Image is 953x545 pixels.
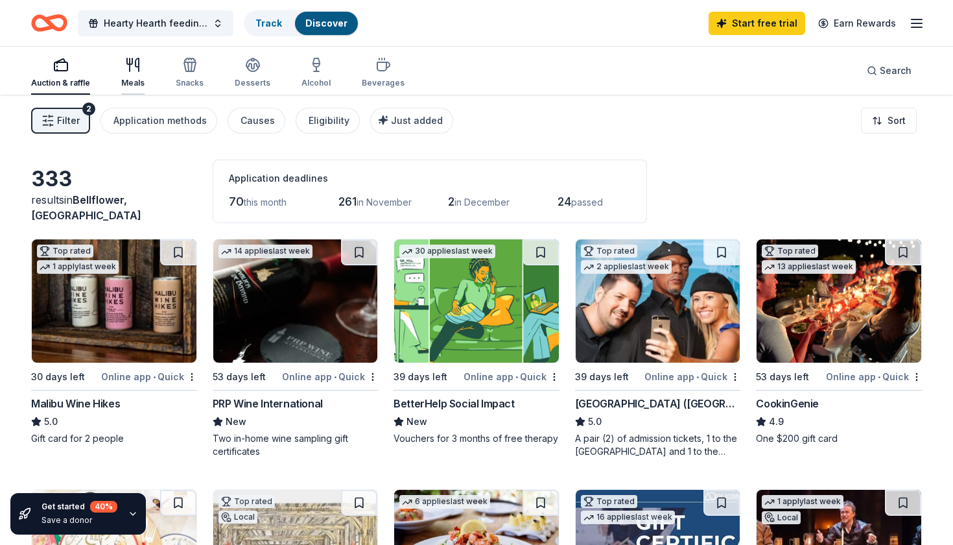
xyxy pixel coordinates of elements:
span: passed [571,197,603,208]
div: 2 applies last week [581,260,672,274]
span: Bellflower, [GEOGRAPHIC_DATA] [31,193,141,222]
span: Filter [57,113,80,128]
div: 13 applies last week [762,260,856,274]
button: Beverages [362,52,405,95]
a: Start free trial [709,12,805,35]
span: • [153,372,156,382]
a: Image for Hollywood Wax Museum (Hollywood)Top rated2 applieslast week39 days leftOnline app•Quick... [575,239,741,458]
button: Meals [121,52,145,95]
div: A pair (2) of admission tickets, 1 to the [GEOGRAPHIC_DATA] and 1 to the [GEOGRAPHIC_DATA] [575,432,741,458]
div: 30 applies last week [399,245,495,258]
div: Snacks [176,78,204,88]
button: Just added [370,108,453,134]
button: Eligibility [296,108,360,134]
img: Image for BetterHelp Social Impact [394,239,559,363]
span: 2 [448,195,454,208]
div: Beverages [362,78,405,88]
span: 4.9 [769,414,784,430]
div: 30 days left [31,369,85,385]
a: Image for BetterHelp Social Impact30 applieslast week39 days leftOnline app•QuickBetterHelp Socia... [394,239,559,445]
div: Top rated [762,245,818,258]
a: Track [255,18,282,29]
div: BetterHelp Social Impact [394,396,514,411]
span: • [515,372,518,382]
div: 1 apply last week [37,260,119,274]
div: Online app Quick [101,369,197,385]
div: 6 applies last week [399,495,490,509]
a: Image for PRP Wine International14 applieslast week53 days leftOnline app•QuickPRP Wine Internati... [213,239,379,458]
button: Desserts [235,52,270,95]
button: Auction & raffle [31,52,90,95]
div: Save a donor [41,515,117,526]
div: 16 applies last week [581,511,675,524]
div: 39 days left [575,369,629,385]
img: Image for Hollywood Wax Museum (Hollywood) [576,239,740,363]
div: Online app Quick [282,369,378,385]
div: Malibu Wine Hikes [31,396,120,411]
div: Gift card for 2 people [31,432,197,445]
span: in December [454,197,510,208]
a: Home [31,8,67,38]
img: Image for PRP Wine International [213,239,378,363]
span: • [334,372,336,382]
div: 333 [31,166,197,192]
span: Hearty Hearth feeding every belly [104,16,207,31]
div: PRP Wine International [213,396,323,411]
div: Alcohol [301,78,331,88]
div: Online app Quick [826,369,922,385]
div: Eligibility [309,113,349,128]
div: Top rated [581,495,637,508]
div: 53 days left [756,369,809,385]
div: Vouchers for 3 months of free therapy [394,432,559,445]
button: Filter2 [31,108,90,134]
a: Image for Malibu Wine HikesTop rated1 applylast week30 days leftOnline app•QuickMalibu Wine Hikes... [31,239,197,445]
span: New [226,414,246,430]
div: CookinGenie [756,396,819,411]
span: New [406,414,427,430]
span: Just added [391,115,443,126]
a: Earn Rewards [810,12,904,35]
span: this month [244,197,287,208]
span: 5.0 [44,414,58,430]
div: Get started [41,501,117,513]
img: Image for Malibu Wine Hikes [32,239,196,363]
div: Local [218,511,257,524]
span: 70 [229,195,244,208]
div: 14 applies last week [218,245,312,258]
div: Auction & raffle [31,78,90,88]
button: Sort [861,108,917,134]
span: • [696,372,699,382]
div: Local [762,511,801,524]
div: 40 % [90,501,117,513]
div: One $200 gift card [756,432,922,445]
span: 24 [558,195,571,208]
button: Alcohol [301,52,331,95]
a: Image for CookinGenieTop rated13 applieslast week53 days leftOnline app•QuickCookinGenie4.9One $2... [756,239,922,445]
img: Image for CookinGenie [757,239,921,363]
div: Online app Quick [464,369,559,385]
span: 261 [338,195,357,208]
div: 39 days left [394,369,447,385]
div: Top rated [581,245,637,258]
button: Causes [228,108,285,134]
div: 53 days left [213,369,266,385]
div: Top rated [218,495,275,508]
button: Snacks [176,52,204,95]
div: Online app Quick [644,369,740,385]
div: Two in-home wine sampling gift certificates [213,432,379,458]
span: Sort [888,113,906,128]
a: Discover [305,18,347,29]
div: 1 apply last week [762,495,843,509]
span: Search [880,63,912,79]
div: Top rated [37,245,93,258]
button: TrackDiscover [244,10,359,36]
div: 2 [82,103,95,115]
div: Desserts [235,78,270,88]
div: Application deadlines [229,171,631,186]
span: • [878,372,880,382]
span: in November [357,197,412,208]
button: Search [856,58,922,84]
div: Application methods [113,113,207,128]
span: in [31,193,141,222]
button: Application methods [100,108,217,134]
